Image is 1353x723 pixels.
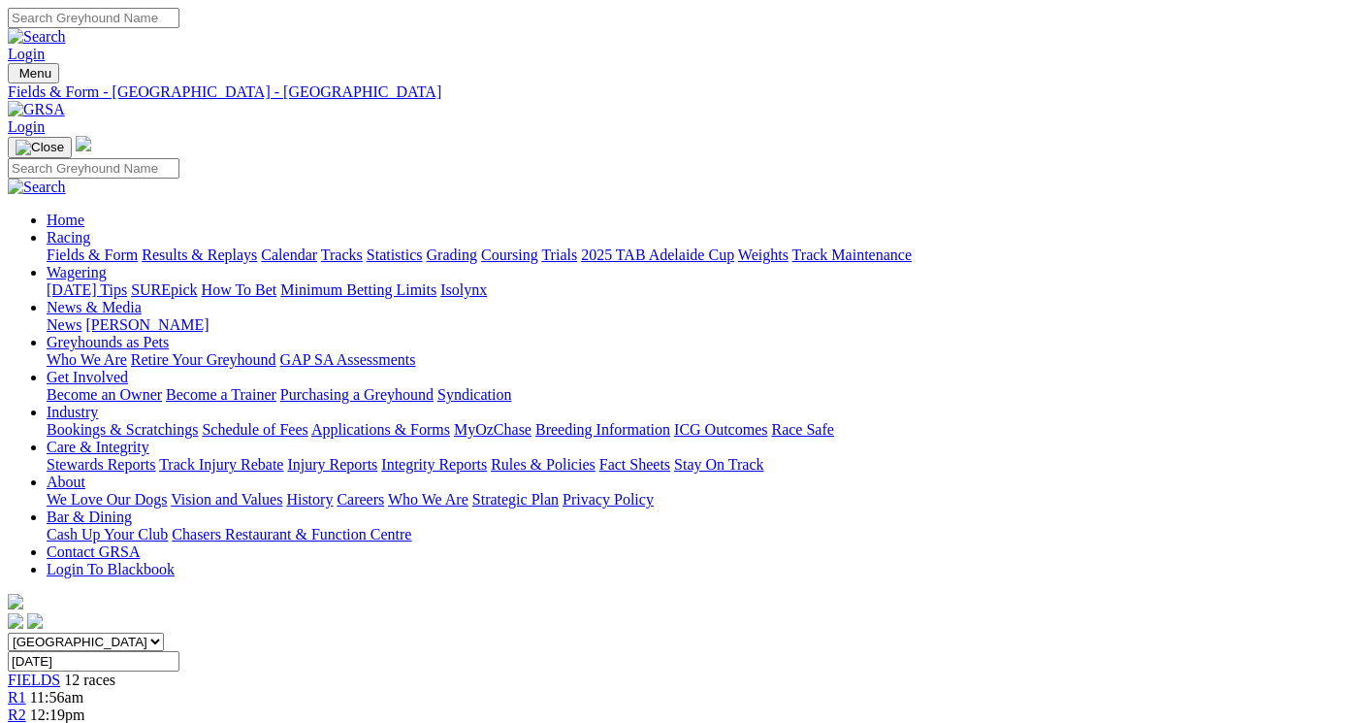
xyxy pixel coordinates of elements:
img: Search [8,179,66,196]
img: logo-grsa-white.png [8,594,23,609]
a: News & Media [47,299,142,315]
a: R2 [8,707,26,723]
a: Login [8,118,45,135]
a: 2025 TAB Adelaide Cup [581,246,734,263]
a: Injury Reports [287,456,377,473]
div: Industry [47,421,1345,439]
div: News & Media [47,316,1345,334]
a: Calendar [261,246,317,263]
div: Greyhounds as Pets [47,351,1345,369]
a: Track Maintenance [792,246,912,263]
a: History [286,491,333,508]
input: Select date [8,651,179,672]
a: Minimum Betting Limits [280,281,436,298]
span: 12 races [64,672,115,688]
a: Weights [738,246,789,263]
img: GRSA [8,101,65,118]
a: R1 [8,689,26,706]
a: Strategic Plan [472,491,559,508]
span: 12:19pm [30,707,85,723]
a: Login To Blackbook [47,561,175,577]
div: Get Involved [47,386,1345,404]
a: Purchasing a Greyhound [280,386,434,403]
div: About [47,491,1345,509]
a: Cash Up Your Club [47,526,168,542]
a: Stewards Reports [47,456,155,473]
span: 11:56am [30,689,83,706]
a: About [47,474,85,490]
a: ICG Outcomes [674,421,767,438]
a: Wagering [47,264,107,280]
a: Coursing [481,246,538,263]
a: Industry [47,404,98,420]
a: Who We Are [388,491,468,508]
a: Care & Integrity [47,439,149,455]
a: Home [47,212,84,228]
a: Statistics [367,246,423,263]
a: Get Involved [47,369,128,385]
a: Integrity Reports [381,456,487,473]
a: Results & Replays [142,246,257,263]
img: logo-grsa-white.png [76,136,91,151]
a: Become an Owner [47,386,162,403]
a: [DATE] Tips [47,281,127,298]
a: Stay On Track [674,456,763,473]
a: Chasers Restaurant & Function Centre [172,526,411,542]
a: Greyhounds as Pets [47,334,169,350]
a: Contact GRSA [47,543,140,560]
a: Isolynx [440,281,487,298]
a: Vision and Values [171,491,282,508]
button: Toggle navigation [8,63,59,83]
div: Wagering [47,281,1345,299]
a: Become a Trainer [166,386,276,403]
a: Bookings & Scratchings [47,421,198,438]
a: Schedule of Fees [202,421,307,438]
a: Bar & Dining [47,509,132,525]
a: Rules & Policies [491,456,596,473]
a: Breeding Information [535,421,670,438]
div: Bar & Dining [47,526,1345,543]
a: Track Injury Rebate [159,456,283,473]
a: FIELDS [8,672,60,688]
a: Applications & Forms [311,421,450,438]
a: Racing [47,229,90,246]
a: We Love Our Dogs [47,491,167,508]
a: How To Bet [202,281,277,298]
a: Who We Are [47,351,127,368]
a: Trials [541,246,577,263]
a: GAP SA Assessments [280,351,416,368]
div: Racing [47,246,1345,264]
a: Fields & Form - [GEOGRAPHIC_DATA] - [GEOGRAPHIC_DATA] [8,83,1345,101]
a: Tracks [321,246,363,263]
img: twitter.svg [27,613,43,629]
button: Toggle navigation [8,137,72,158]
a: [PERSON_NAME] [85,316,209,333]
a: Retire Your Greyhound [131,351,276,368]
input: Search [8,158,179,179]
input: Search [8,8,179,28]
img: facebook.svg [8,613,23,629]
a: Race Safe [771,421,833,438]
span: Menu [19,66,51,81]
a: Fact Sheets [599,456,670,473]
a: Careers [337,491,384,508]
img: Search [8,28,66,46]
img: Close [16,140,64,155]
a: Privacy Policy [563,491,654,508]
a: Login [8,46,45,62]
a: Syndication [437,386,511,403]
a: SUREpick [131,281,197,298]
a: Grading [427,246,477,263]
a: News [47,316,81,333]
a: MyOzChase [454,421,532,438]
a: Fields & Form [47,246,138,263]
div: Care & Integrity [47,456,1345,474]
